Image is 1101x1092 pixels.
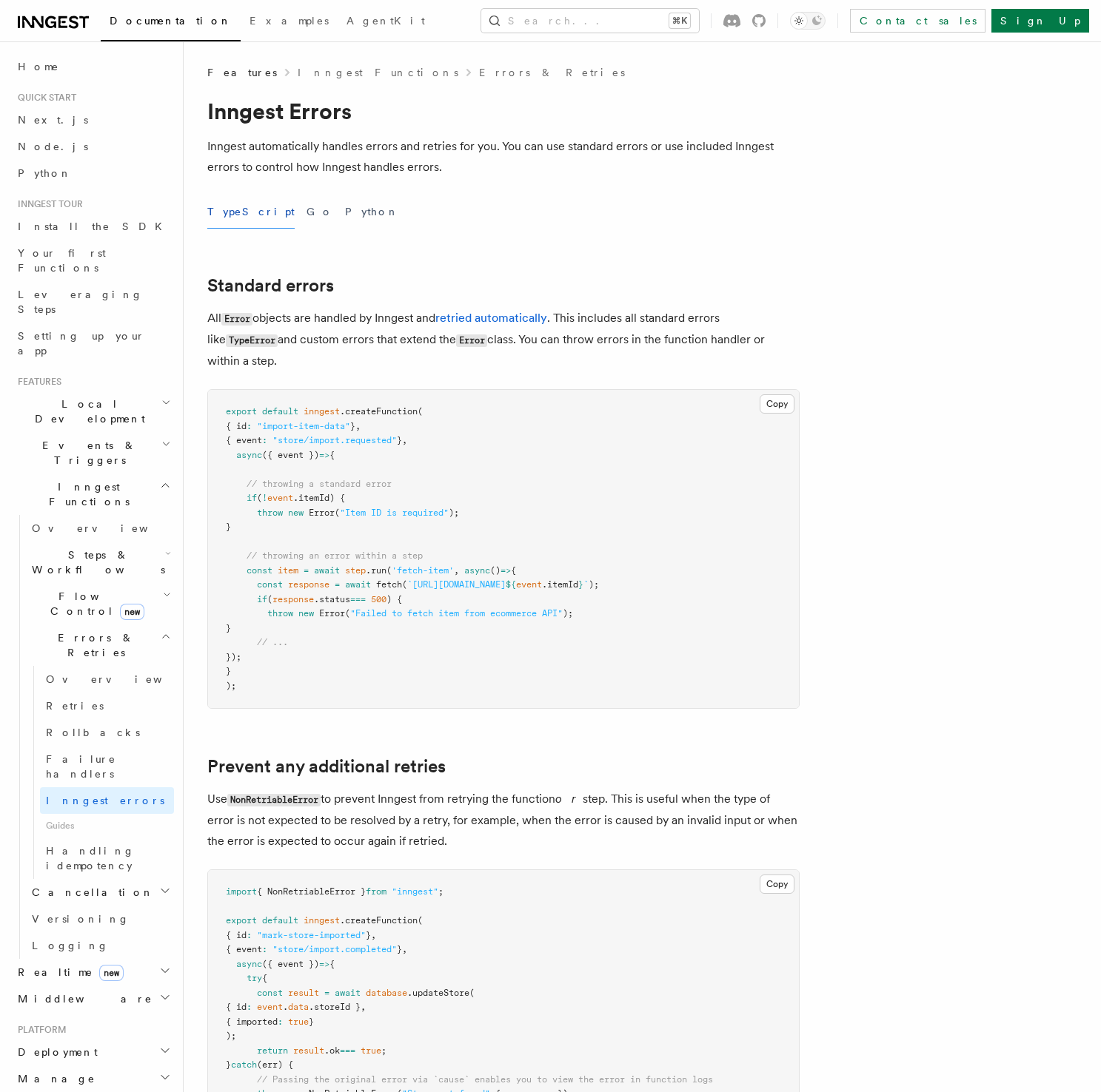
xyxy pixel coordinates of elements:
[397,435,402,445] span: }
[288,1017,309,1027] span: true
[101,4,241,41] a: Documentation
[226,1059,231,1070] span: }
[392,565,454,576] span: 'fetch-item'
[26,630,161,660] span: Errors & Retries
[18,59,59,74] span: Home
[386,565,392,576] span: (
[226,1031,236,1041] span: );
[272,594,314,604] span: response
[40,837,174,879] a: Handling idempotency
[226,886,257,897] span: import
[392,886,438,897] span: "inngest"
[345,195,399,229] button: Python
[298,608,314,619] span: new
[46,727,140,738] span: Rollbacks
[760,394,794,414] button: Copy
[262,435,267,445] span: :
[226,522,231,532] span: }
[288,579,329,590] span: response
[338,4,434,40] a: AgentKit
[366,930,371,940] span: }
[18,289,143,315] span: Leveraging Steps
[272,435,397,445] span: "store/import.requested"
[26,547,165,577] span: Steps & Workflows
[226,421,247,431] span: { id
[26,624,174,666] button: Errors & Retries
[18,114,88,126] span: Next.js
[262,450,319,460] span: ({ event })
[340,406,418,417] span: .createFunction
[226,406,257,417] span: export
[241,4,338,40] a: Examples
[12,515,174,959] div: Inngest Functions
[314,565,340,576] span: await
[555,792,583,806] em: or
[418,915,423,926] span: (
[335,988,361,998] span: await
[278,1017,283,1027] span: :
[12,1065,174,1092] button: Manage
[12,1071,96,1086] span: Manage
[247,1002,252,1012] span: :
[226,930,247,940] span: { id
[40,692,174,719] a: Retries
[257,1074,713,1085] span: // Passing the original error via `cause` enables you to view the error in function logs
[397,944,402,954] span: }
[12,323,174,364] a: Setting up your app
[110,15,232,27] span: Documentation
[454,565,459,576] span: ,
[324,988,329,998] span: =
[262,973,267,983] span: {
[226,944,262,954] span: { event
[12,397,161,426] span: Local Development
[18,247,106,274] span: Your first Functions
[262,406,298,417] span: default
[449,508,459,518] span: );
[361,1002,366,1012] span: ,
[12,985,174,1012] button: Middleware
[247,565,272,576] span: const
[760,874,794,894] button: Copy
[247,421,252,431] span: :
[307,195,333,229] button: Go
[26,885,154,900] span: Cancellation
[438,886,444,897] span: ;
[46,795,164,806] span: Inngest errors
[32,940,109,951] span: Logging
[231,1059,257,1070] span: catch
[578,579,583,590] span: }
[26,666,174,879] div: Errors & Retries
[257,421,350,431] span: "import-item-data"
[262,944,267,954] span: :
[267,608,293,619] span: throw
[236,959,262,969] span: async
[479,65,625,80] a: Errors & Retries
[309,508,335,518] span: Error
[335,508,340,518] span: (
[40,814,174,837] span: Guides
[469,988,475,998] span: (
[371,594,386,604] span: 500
[583,579,589,590] span: `
[464,565,490,576] span: async
[361,1045,381,1056] span: true
[511,565,516,576] span: {
[12,133,174,160] a: Node.js
[207,195,295,229] button: TypeScript
[99,965,124,981] span: new
[298,65,458,80] a: Inngest Functions
[376,579,402,590] span: fetch
[340,1045,355,1056] span: ===
[40,719,174,746] a: Rollbacks
[257,637,288,647] span: // ...
[309,1017,314,1027] span: }
[207,65,277,80] span: Features
[309,1002,361,1012] span: .storeId }
[262,493,267,503] span: !
[257,1045,288,1056] span: return
[267,594,272,604] span: (
[402,944,407,954] span: ,
[12,160,174,186] a: Python
[226,435,262,445] span: { event
[207,136,800,178] p: Inngest automatically handles errors and retries for you. You can use standard errors or use incl...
